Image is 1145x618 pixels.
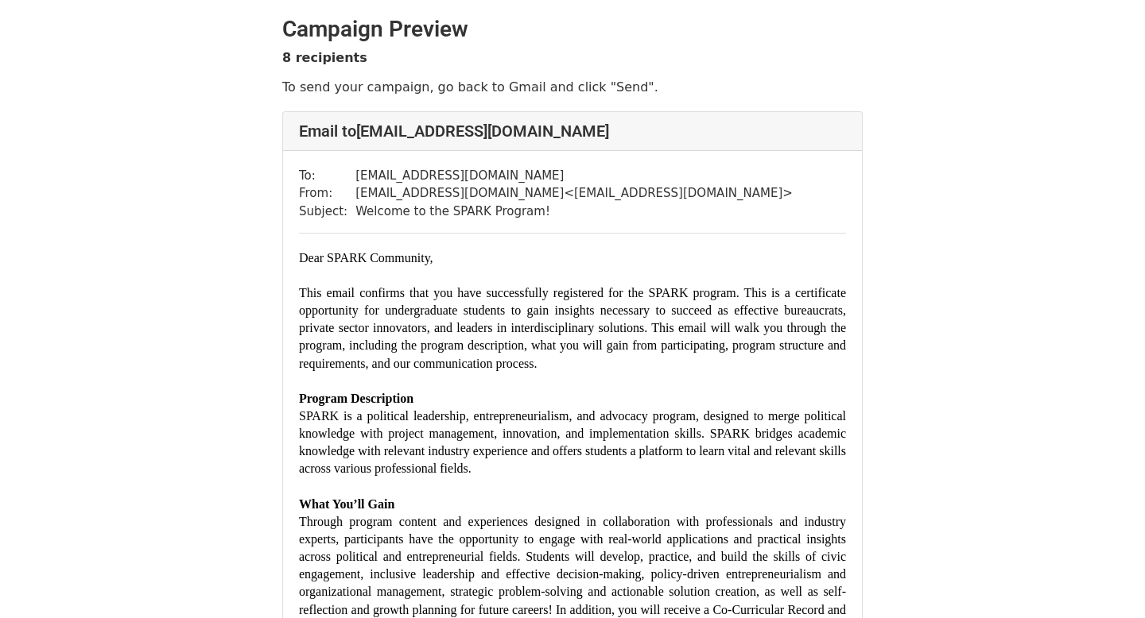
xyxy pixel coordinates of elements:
h2: Campaign Preview [282,16,863,43]
td: [EMAIL_ADDRESS][DOMAIN_NAME] [355,167,793,185]
span: This email confirms that you have successfully registered for the SPARK program. This is a certif... [299,286,849,369]
td: From: [299,184,355,203]
h4: Email to [EMAIL_ADDRESS][DOMAIN_NAME] [299,122,846,141]
span: What You’ll Gain [299,497,394,511]
td: Welcome to the SPARK Program! [355,203,793,221]
td: To: [299,167,355,185]
td: Subject: [299,203,355,221]
span: Dear SPARK Community, [299,251,433,265]
span: SPARK is a political leadership, entrepreneurialism, and advocacy program, designed to merge poli... [299,409,849,475]
p: To send your campaign, go back to Gmail and click "Send". [282,79,863,95]
td: [EMAIL_ADDRESS][DOMAIN_NAME] < [EMAIL_ADDRESS][DOMAIN_NAME] > [355,184,793,203]
span: Program Description [299,392,413,405]
strong: 8 recipients [282,50,367,65]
